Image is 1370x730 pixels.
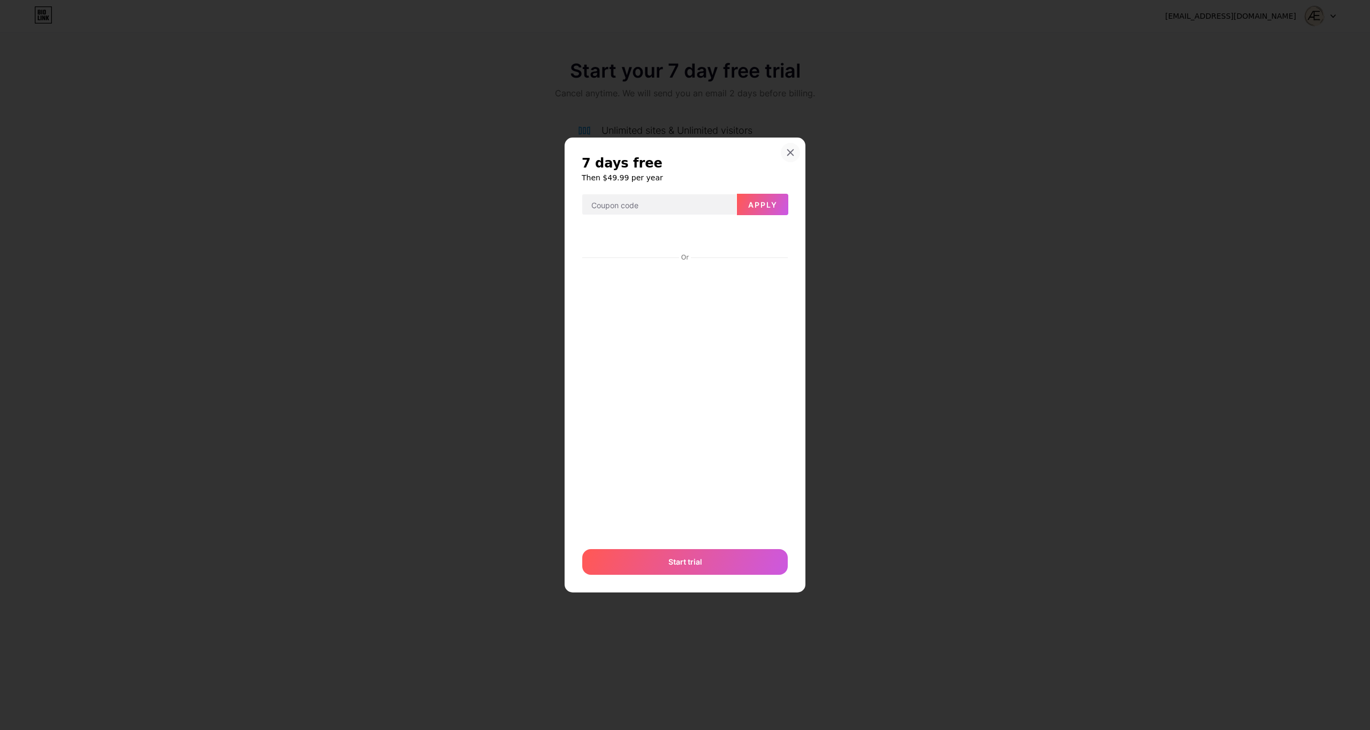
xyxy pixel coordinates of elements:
input: Coupon code [582,194,736,216]
span: Start trial [668,556,702,567]
iframe: Secure payment input frame [580,263,790,538]
button: Apply [737,194,788,215]
span: Apply [748,200,778,209]
h6: Then $49.99 per year [582,172,788,183]
iframe: Secure payment button frame [582,224,788,250]
div: Or [679,253,691,262]
span: 7 days free [582,155,663,172]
